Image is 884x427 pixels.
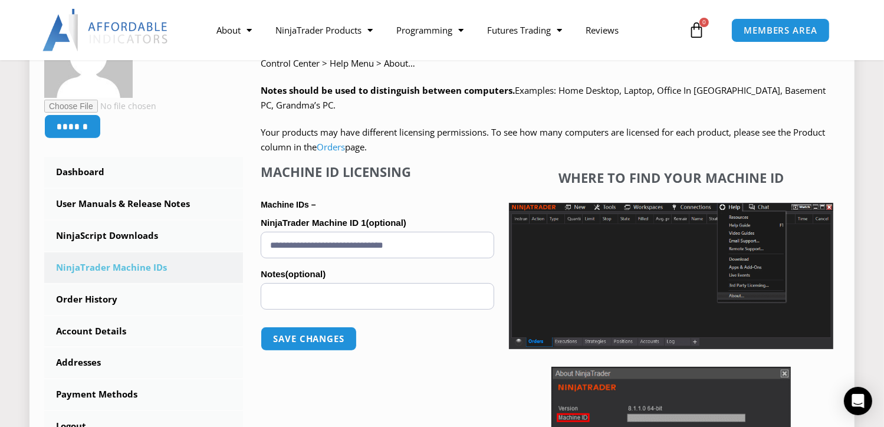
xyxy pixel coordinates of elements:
a: Dashboard [44,157,243,188]
span: (optional) [285,269,326,279]
span: (optional) [366,218,406,228]
a: Orders [317,141,345,153]
a: Reviews [574,17,630,44]
img: Screenshot 2025-01-17 1155544 | Affordable Indicators – NinjaTrader [509,203,833,349]
span: Your products may have different licensing permissions. To see how many computers are licensed fo... [261,126,825,153]
a: Programming [385,17,475,44]
a: User Manuals & Release Notes [44,189,243,219]
h4: Machine ID Licensing [261,164,494,179]
a: NinjaTrader Machine IDs [44,252,243,283]
div: Open Intercom Messenger [844,387,872,415]
a: NinjaScript Downloads [44,221,243,251]
a: 0 [671,13,722,47]
h4: Where to find your Machine ID [509,170,833,185]
nav: Menu [205,17,686,44]
button: Save changes [261,327,357,351]
label: NinjaTrader Machine ID 1 [261,214,494,232]
a: Payment Methods [44,379,243,410]
span: MEMBERS AREA [744,26,817,35]
a: Order History [44,284,243,315]
a: Account Details [44,316,243,347]
strong: Notes should be used to distinguish between computers. [261,84,515,96]
a: Futures Trading [475,17,574,44]
a: Addresses [44,347,243,378]
a: About [205,17,264,44]
img: LogoAI | Affordable Indicators – NinjaTrader [42,9,169,51]
a: NinjaTrader Products [264,17,385,44]
a: MEMBERS AREA [731,18,830,42]
strong: Machine IDs – [261,200,316,209]
span: Examples: Home Desktop, Laptop, Office In [GEOGRAPHIC_DATA], Basement PC, Grandma’s PC. [261,84,826,111]
span: 0 [699,18,709,27]
label: Notes [261,265,494,283]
